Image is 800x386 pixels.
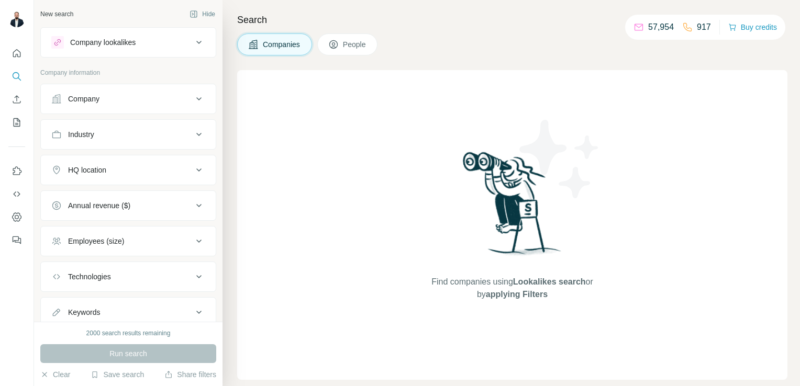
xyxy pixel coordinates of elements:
button: Employees (size) [41,229,216,254]
button: Company [41,86,216,111]
div: Annual revenue ($) [68,200,130,211]
button: Use Surfe API [8,185,25,203]
span: Lookalikes search [513,277,586,286]
button: HQ location [41,157,216,183]
button: Save search [91,369,144,380]
p: Company information [40,68,216,77]
button: Technologies [41,264,216,289]
button: Share filters [164,369,216,380]
span: Find companies using or by [428,276,596,301]
span: People [343,39,367,50]
div: Industry [68,129,94,140]
button: Search [8,67,25,86]
button: Company lookalikes [41,30,216,55]
button: Enrich CSV [8,90,25,109]
button: Use Surfe on LinkedIn [8,162,25,180]
button: Dashboard [8,208,25,226]
button: Industry [41,122,216,147]
img: Surfe Illustration - Stars [513,112,607,206]
img: Avatar [8,10,25,27]
button: Clear [40,369,70,380]
span: applying Filters [486,290,548,299]
button: Hide [182,6,223,22]
div: Company lookalikes [70,37,136,48]
button: Keywords [41,300,216,325]
div: Company [68,94,99,104]
div: Keywords [68,307,100,317]
div: Technologies [68,271,111,282]
button: Quick start [8,44,25,63]
button: Buy credits [728,20,777,35]
p: 917 [697,21,711,33]
div: HQ location [68,165,106,175]
div: New search [40,9,73,19]
div: Employees (size) [68,236,124,246]
button: Annual revenue ($) [41,193,216,218]
button: My lists [8,113,25,132]
span: Companies [263,39,301,50]
div: 2000 search results remaining [86,328,171,338]
p: 57,954 [648,21,674,33]
button: Feedback [8,231,25,249]
img: Surfe Illustration - Woman searching with binoculars [458,149,567,266]
h4: Search [237,13,787,27]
